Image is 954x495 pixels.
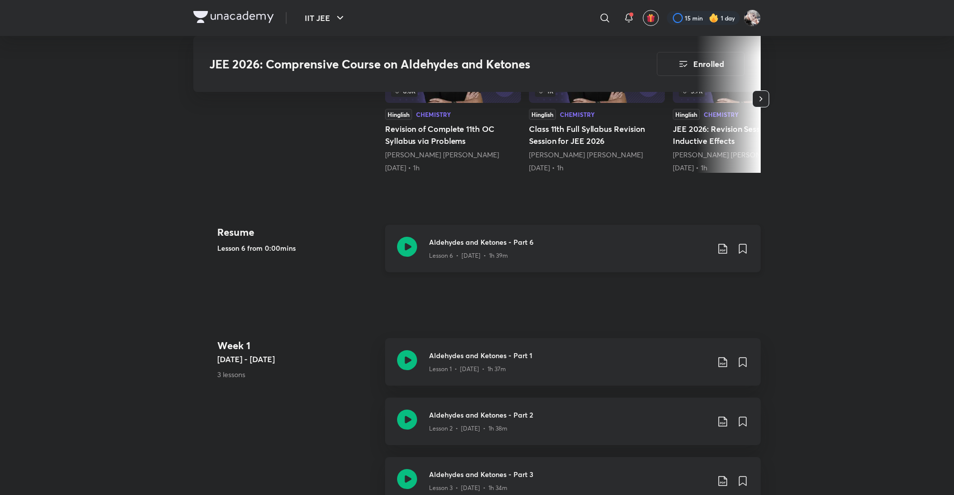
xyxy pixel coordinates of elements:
div: Mohammad Kashif Alam [529,150,665,160]
div: 27th Apr • 1h [385,163,521,173]
h3: Aldehydes and Ketones - Part 3 [429,469,709,480]
div: Hinglish [673,109,700,120]
div: Mohammad Kashif Alam [673,150,809,160]
p: Lesson 3 • [DATE] • 1h 34m [429,484,507,493]
a: [PERSON_NAME] [PERSON_NAME] [385,150,499,159]
a: Aldehydes and Ketones - Part 1Lesson 1 • [DATE] • 1h 37m [385,338,761,398]
img: Company Logo [193,11,274,23]
p: Lesson 2 • [DATE] • 1h 38m [429,424,507,433]
button: IIT JEE [299,8,352,28]
img: avatar [646,13,655,22]
a: [PERSON_NAME] [PERSON_NAME] [529,150,643,159]
h4: Week 1 [217,338,377,353]
div: Chemistry [560,111,595,117]
h3: JEE 2026: Comprensive Course on Aldehydes and Ketones [209,57,600,71]
a: Revision of Complete 11th OC Syllabus via Problems [385,25,521,173]
a: [PERSON_NAME] [PERSON_NAME] [673,150,787,159]
a: JEE 2026: Revision Session on Inductive Effects [673,25,809,173]
a: Company Logo [193,11,274,25]
p: 3 lessons [217,369,377,380]
div: Mohammad Kashif Alam [385,150,521,160]
a: Aldehydes and Ketones - Part 2Lesson 2 • [DATE] • 1h 38m [385,398,761,457]
div: Hinglish [529,109,556,120]
a: 1KHinglishChemistryClass 11th Full Syllabus Revision Session for JEE 2026[PERSON_NAME] [PERSON_NA... [529,25,665,173]
h5: Class 11th Full Syllabus Revision Session for JEE 2026 [529,123,665,147]
button: Enrolled [657,52,745,76]
button: avatar [643,10,659,26]
div: Chemistry [416,111,451,117]
a: Class 11th Full Syllabus Revision Session for JEE 2026 [529,25,665,173]
h3: Aldehydes and Ketones - Part 2 [429,410,709,420]
h4: Resume [217,225,377,240]
img: streak [709,13,719,23]
p: Lesson 6 • [DATE] • 1h 39m [429,251,508,260]
a: 5.7KHinglishChemistryJEE 2026: Revision Session on Inductive Effects[PERSON_NAME] [PERSON_NAME][D... [673,25,809,173]
h3: Aldehydes and Ketones - Part 1 [429,350,709,361]
h5: Lesson 6 from 0:00mins [217,243,377,253]
div: Hinglish [385,109,412,120]
a: Aldehydes and Ketones - Part 6Lesson 6 • [DATE] • 1h 39m [385,225,761,284]
h5: [DATE] - [DATE] [217,353,377,365]
h5: Revision of Complete 11th OC Syllabus via Problems [385,123,521,147]
div: 4th Jun • 1h [529,163,665,173]
img: Navin Raj [744,9,761,26]
h5: JEE 2026: Revision Session on Inductive Effects [673,123,809,147]
a: 8.6KHinglishChemistryRevision of Complete 11th OC Syllabus via Problems[PERSON_NAME] [PERSON_NAME... [385,25,521,173]
div: 18th Jun • 1h [673,163,809,173]
h3: Aldehydes and Ketones - Part 6 [429,237,709,247]
p: Lesson 1 • [DATE] • 1h 37m [429,365,506,374]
